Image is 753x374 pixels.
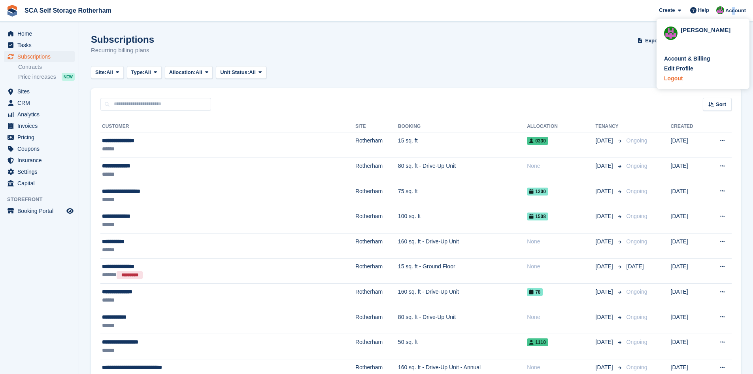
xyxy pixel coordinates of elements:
button: Type: All [127,66,162,79]
td: Rotherham [355,183,398,208]
div: None [527,363,595,372]
img: Sarah Race [664,27,678,40]
button: Site: All [91,66,124,79]
a: Edit Profile [664,65,742,73]
td: [DATE] [671,158,706,183]
a: menu [4,178,75,189]
h1: Subscriptions [91,34,154,45]
span: CRM [17,97,65,108]
span: Site: [95,68,106,76]
span: Ongoing [627,163,647,169]
span: Ongoing [627,314,647,320]
td: Rotherham [355,334,398,359]
span: Sort [716,101,726,108]
a: menu [4,120,75,131]
td: [DATE] [671,284,706,309]
div: Edit Profile [664,65,693,73]
span: Type: [131,68,145,76]
div: None [527,237,595,246]
span: [DATE] [627,263,644,270]
span: Unit Status: [220,68,249,76]
span: Pricing [17,132,65,143]
span: [DATE] [596,237,615,246]
td: 160 sq. ft - Drive-Up Unit [398,284,527,309]
span: Export [645,37,661,45]
span: Analytics [17,109,65,120]
td: [DATE] [671,183,706,208]
div: Logout [664,74,683,83]
td: 75 sq. ft [398,183,527,208]
span: [DATE] [596,162,615,170]
span: Subscriptions [17,51,65,62]
a: Account & Billing [664,55,742,63]
span: 1110 [527,338,548,346]
td: 80 sq. ft - Drive-Up Unit [398,309,527,334]
td: 100 sq. ft [398,208,527,234]
span: [DATE] [596,363,615,372]
td: Rotherham [355,258,398,284]
span: Ongoing [627,188,647,194]
td: [DATE] [671,234,706,259]
td: Rotherham [355,284,398,309]
span: [DATE] [596,212,615,220]
span: Create [659,6,675,14]
td: 15 sq. ft - Ground Floor [398,258,527,284]
button: Allocation: All [165,66,213,79]
span: Help [698,6,709,14]
span: 78 [527,288,543,296]
th: Booking [398,120,527,133]
span: [DATE] [596,288,615,296]
td: [DATE] [671,133,706,158]
a: menu [4,132,75,143]
a: Contracts [18,63,75,71]
span: Ongoing [627,289,647,295]
td: [DATE] [671,309,706,334]
div: None [527,162,595,170]
span: Coupons [17,143,65,154]
td: [DATE] [671,258,706,284]
span: Ongoing [627,238,647,245]
p: Recurring billing plans [91,46,154,55]
a: menu [4,28,75,39]
span: 0330 [527,137,548,145]
span: Ongoing [627,137,647,144]
span: Settings [17,166,65,177]
th: Allocation [527,120,595,133]
a: menu [4,97,75,108]
td: Rotherham [355,309,398,334]
span: [DATE] [596,338,615,346]
button: Export [636,34,671,47]
div: NEW [62,73,75,81]
td: [DATE] [671,208,706,234]
th: Customer [100,120,355,133]
th: Created [671,120,706,133]
div: Account & Billing [664,55,710,63]
a: menu [4,40,75,51]
span: Insurance [17,155,65,166]
img: Sarah Race [716,6,724,14]
td: Rotherham [355,208,398,234]
span: Ongoing [627,364,647,370]
img: stora-icon-8386f47178a22dfd0bd8f6a31ec36ba5ce8667c1dd55bd0f319d3a0aa187defe.svg [6,5,18,17]
a: menu [4,166,75,177]
a: menu [4,143,75,154]
span: Account [725,7,746,15]
td: Rotherham [355,234,398,259]
span: Storefront [7,196,79,203]
span: Price increases [18,73,56,81]
td: 80 sq. ft - Drive-Up Unit [398,158,527,183]
span: [DATE] [596,262,615,271]
span: Invoices [17,120,65,131]
span: [DATE] [596,313,615,321]
a: SCA Self Storage Rotherham [21,4,115,17]
span: [DATE] [596,187,615,196]
a: menu [4,155,75,166]
a: menu [4,51,75,62]
a: Logout [664,74,742,83]
span: 1508 [527,213,548,220]
a: menu [4,109,75,120]
span: Capital [17,178,65,189]
span: All [144,68,151,76]
td: [DATE] [671,334,706,359]
td: 15 sq. ft [398,133,527,158]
